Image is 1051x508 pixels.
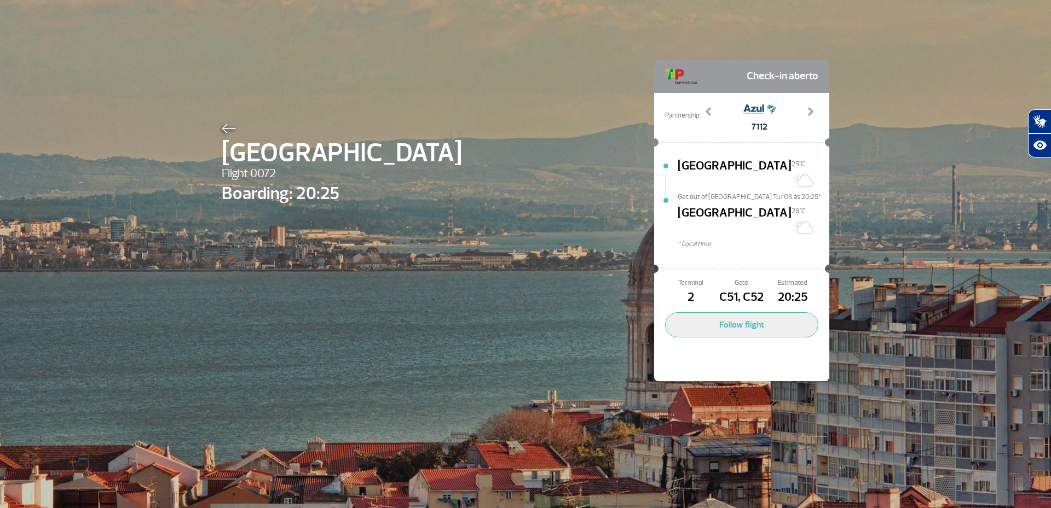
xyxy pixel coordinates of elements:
span: 28°C [792,207,806,215]
span: [GEOGRAPHIC_DATA] [678,157,792,192]
span: 20:25 [767,288,818,307]
span: Check-in aberto [747,66,818,87]
span: Flight 0072 [222,165,462,183]
span: Terminal [665,278,716,288]
span: Boarding: 20:25 [222,180,462,207]
span: 25°C [792,160,805,168]
img: Sol com muitas nuvens [792,169,813,191]
span: C51, C52 [716,288,767,307]
span: Get out of [GEOGRAPHIC_DATA] Tu/08 às 20:25* [678,192,829,200]
button: Abrir tradutor de língua de sinais. [1028,109,1051,133]
div: Plugin de acessibilidade da Hand Talk. [1028,109,1051,157]
span: 2 [665,288,716,307]
span: * Local time [678,239,829,249]
span: Estimated [767,278,818,288]
span: Gate [716,278,767,288]
button: Abrir recursos assistivos. [1028,133,1051,157]
span: Partnership: [665,110,701,121]
img: Sol com algumas nuvens [792,216,813,238]
button: Follow flight [665,312,818,337]
span: [GEOGRAPHIC_DATA] [222,133,462,173]
span: 7112 [743,120,776,133]
span: [GEOGRAPHIC_DATA] [678,204,792,239]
